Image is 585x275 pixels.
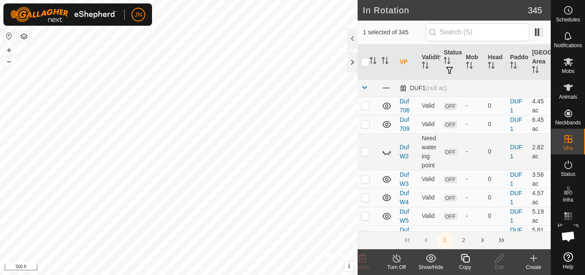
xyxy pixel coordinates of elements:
span: (null ac) [426,85,447,91]
td: 0 [484,225,507,244]
a: Duf W4 [400,190,409,205]
td: Need watering point [418,133,441,170]
div: Copy [448,263,482,271]
td: 5.19 ac [528,207,551,225]
a: DUF1 [510,171,522,187]
button: 2 [455,232,472,249]
span: OFF [444,103,457,110]
a: Contact Us [187,264,212,272]
a: DUF1 [510,98,522,114]
div: - [466,230,481,239]
td: 0 [484,188,507,207]
th: [GEOGRAPHIC_DATA] Area [528,45,551,80]
div: - [466,120,481,129]
td: 0 [484,170,507,188]
span: 345 [528,4,542,17]
span: 1 selected of 345 [363,28,425,37]
div: - [466,101,481,110]
span: Mobs [562,69,574,74]
input: Search (S) [426,23,529,41]
button: i [344,262,354,271]
td: 6.45 ac [528,115,551,133]
th: VP [396,45,418,80]
span: OFF [444,213,457,220]
button: 1 [436,232,454,249]
h2: In Rotation [363,5,528,15]
p-sorticon: Activate to sort [488,63,495,70]
td: Valid [418,225,441,244]
span: i [348,263,350,270]
a: DUF1 [510,144,522,160]
button: + [4,45,14,55]
a: Duf W5 [400,208,409,224]
span: Animals [559,94,577,100]
th: Status [440,45,463,80]
span: Neckbands [555,120,581,125]
a: DUF1 [510,190,522,205]
a: Duf 709 [400,116,409,132]
td: 0 [484,97,507,115]
span: OFF [444,176,457,183]
div: Edit [482,263,516,271]
div: DUF1 [400,85,447,92]
a: DUF1 [510,227,522,242]
span: OFF [444,194,457,202]
span: OFF [444,231,457,239]
a: Duf W6 [400,227,409,242]
span: Schedules [556,17,580,22]
button: Next Page [474,232,491,249]
td: 4.57 ac [528,188,551,207]
span: OFF [444,148,457,156]
p-sorticon: Activate to sort [382,58,388,65]
td: Valid [418,170,441,188]
button: – [4,56,14,66]
button: Last Page [493,232,510,249]
div: - [466,147,481,156]
a: Help [551,249,585,273]
span: Delete [355,264,370,270]
p-sorticon: Activate to sort [444,58,451,65]
td: 0 [484,115,507,133]
div: Create [516,263,551,271]
td: Valid [418,115,441,133]
div: Open chat [555,224,581,249]
td: Valid [418,207,441,225]
td: 0 [484,133,507,170]
p-sorticon: Activate to sort [422,63,429,70]
th: Paddock [507,45,529,80]
span: JN [134,10,142,19]
span: Infra [563,197,573,202]
a: Duf 706 [400,98,409,114]
td: 2.82 ac [528,133,551,170]
td: 4.45 ac [528,97,551,115]
th: Head [484,45,507,80]
td: 5.81 ac [528,225,551,244]
button: Map Layers [19,31,29,42]
p-sorticon: Activate to sort [532,67,539,74]
span: Notifications [554,43,582,48]
span: Status [561,172,575,177]
td: Valid [418,97,441,115]
a: Duf W2 [400,144,409,160]
p-sorticon: Activate to sort [370,58,376,65]
div: - [466,175,481,184]
img: Gallagher Logo [10,7,117,22]
td: 3.56 ac [528,170,551,188]
span: Help [563,264,573,269]
th: Validity [418,45,441,80]
a: Privacy Policy [145,264,177,272]
p-sorticon: Activate to sort [466,63,473,70]
div: - [466,193,481,202]
span: OFF [444,121,457,128]
td: Valid [418,188,441,207]
span: VPs [563,146,573,151]
div: Show/Hide [414,263,448,271]
div: - [466,212,481,221]
a: DUF1 [510,116,522,132]
td: 0 [484,207,507,225]
span: Heatmap [558,223,579,228]
th: Mob [463,45,485,80]
p-sorticon: Activate to sort [510,63,517,70]
a: DUF1 [510,208,522,224]
div: Turn Off [379,263,414,271]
